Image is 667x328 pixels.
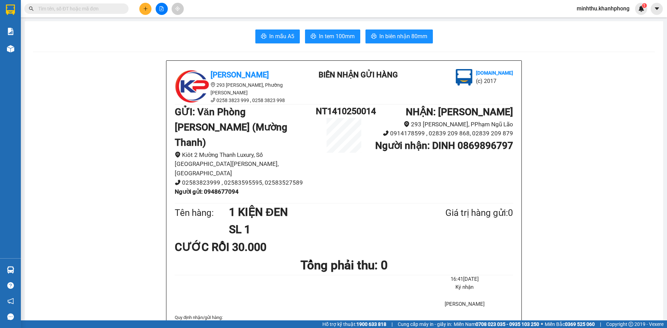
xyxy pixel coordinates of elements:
span: In biên nhận 80mm [379,32,427,41]
span: environment [175,152,181,158]
span: search [29,6,34,11]
span: caret-down [654,6,660,12]
span: environment [404,121,410,127]
b: GỬI : Văn Phòng [PERSON_NAME] (Mường Thanh) [175,106,287,148]
li: [PERSON_NAME] [416,300,513,309]
h1: 1 KIỆN ĐEN [229,203,412,221]
span: phone [175,179,181,185]
b: [DOMAIN_NAME] [476,70,513,76]
img: logo.jpg [456,69,472,86]
span: 1 [643,3,645,8]
button: printerIn mẫu A5 [255,30,300,43]
span: ⚪️ [541,323,543,326]
span: phone [383,130,389,136]
span: In mẫu A5 [269,32,294,41]
sup: 1 [642,3,647,8]
li: 02583823999 , 02583595595, 02583527589 [175,178,316,187]
img: icon-new-feature [638,6,644,12]
h1: Tổng phải thu: 0 [175,256,513,275]
li: 0258 3823 999 , 0258 3823 998 [175,96,300,104]
b: BIÊN NHẬN GỬI HÀNG [319,70,398,79]
b: NHẬN : [PERSON_NAME] [406,106,513,118]
button: plus [139,3,151,15]
span: plus [143,6,148,11]
span: Miền Bắc [545,320,595,328]
span: In tem 100mm [319,32,355,41]
span: environment [211,82,215,87]
span: file-add [159,6,164,11]
strong: 1900 633 818 [356,321,386,327]
span: printer [311,33,316,40]
li: Kiôt 2 Mường Thanh Luxury, Số [GEOGRAPHIC_DATA][PERSON_NAME], [GEOGRAPHIC_DATA] [175,150,316,178]
button: caret-down [651,3,663,15]
span: Cung cấp máy in - giấy in: [398,320,452,328]
img: logo-vxr [6,5,15,15]
img: logo.jpg [175,69,209,104]
span: minhthu.khanhphong [571,4,635,13]
button: aim [172,3,184,15]
li: 0914178599 , 02839 209 868, 02839 209 879 [372,129,513,138]
button: printerIn tem 100mm [305,30,360,43]
b: [PERSON_NAME] [211,70,269,79]
li: Ký nhận [416,283,513,292]
span: | [600,320,601,328]
h1: SL 1 [229,221,412,238]
span: copyright [628,322,633,327]
button: printerIn biên nhận 80mm [365,30,433,43]
span: message [7,313,14,320]
li: 293 [PERSON_NAME], PPhạm Ngũ Lão [372,120,513,129]
div: Giá trị hàng gửi: 0 [412,206,513,220]
img: solution-icon [7,28,14,35]
input: Tìm tên, số ĐT hoặc mã đơn [38,5,120,12]
div: CƯỚC RỒI 30.000 [175,238,286,256]
button: file-add [156,3,168,15]
li: 16:41[DATE] [416,275,513,284]
span: aim [175,6,180,11]
strong: 0708 023 035 - 0935 103 250 [476,321,539,327]
li: (c) 2017 [476,77,513,85]
img: warehouse-icon [7,266,14,274]
span: Miền Nam [454,320,539,328]
li: 293 [PERSON_NAME], Phường [PERSON_NAME] [175,81,300,96]
img: warehouse-icon [7,45,14,52]
span: question-circle [7,282,14,289]
h1: NT1410250014 [316,104,372,118]
span: printer [261,33,266,40]
span: | [392,320,393,328]
b: Người gửi : 0948677094 [175,188,239,195]
span: printer [371,33,377,40]
strong: 0369 525 060 [565,321,595,327]
span: phone [211,98,215,102]
b: Người nhận : DINH 0869896797 [375,140,513,151]
div: Tên hàng: [175,206,229,220]
span: notification [7,298,14,304]
span: Hỗ trợ kỹ thuật: [322,320,386,328]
